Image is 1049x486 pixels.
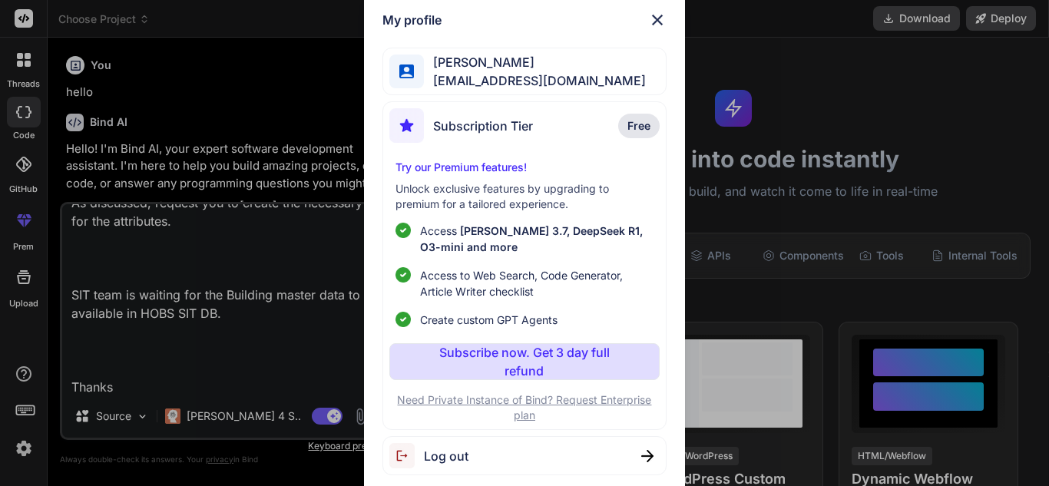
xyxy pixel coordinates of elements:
span: Create custom GPT Agents [420,312,558,328]
img: checklist [395,312,411,327]
span: Log out [424,447,468,465]
span: Subscription Tier [433,117,533,135]
img: close [641,450,654,462]
img: checklist [395,267,411,283]
p: Try our Premium features! [395,160,653,175]
h1: My profile [382,11,442,29]
span: [EMAIL_ADDRESS][DOMAIN_NAME] [424,71,646,90]
p: Access [420,223,653,255]
p: Unlock exclusive features by upgrading to premium for a tailored experience. [395,181,653,212]
p: Need Private Instance of Bind? Request Enterprise plan [389,392,659,423]
img: profile [399,64,414,79]
img: subscription [389,108,424,143]
p: Subscribe now. Get 3 day full refund [419,343,629,380]
span: [PERSON_NAME] [424,53,646,71]
span: Free [627,118,650,134]
span: Access to Web Search, Code Generator, Article Writer checklist [420,267,653,299]
button: Subscribe now. Get 3 day full refund [389,343,659,380]
img: logout [389,443,424,468]
span: [PERSON_NAME] 3.7, DeepSeek R1, O3-mini and more [420,224,643,253]
img: checklist [395,223,411,238]
img: close [648,11,667,29]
